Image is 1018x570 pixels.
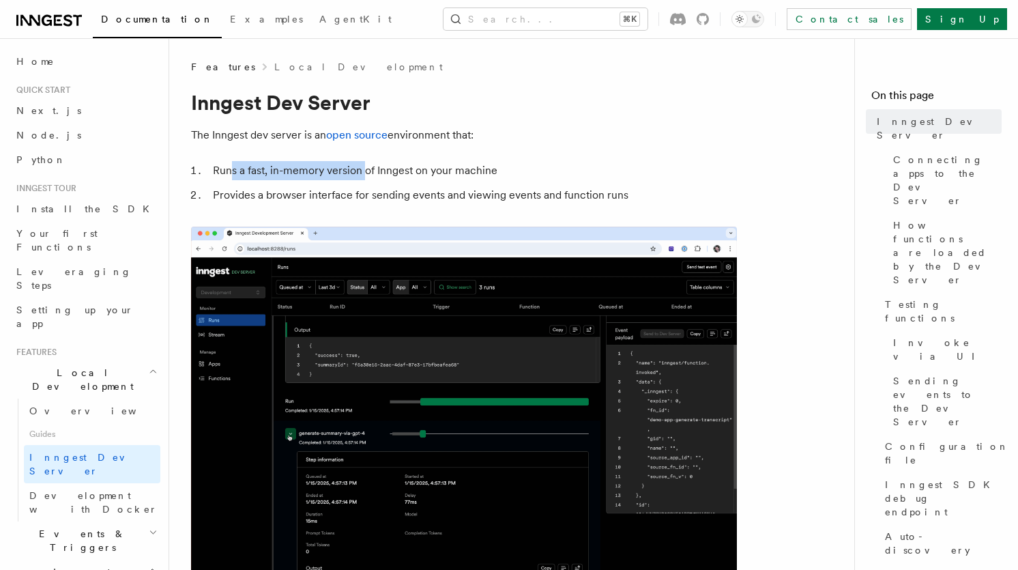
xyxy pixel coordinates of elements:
a: Setting up your app [11,298,160,336]
span: Connecting apps to the Dev Server [893,153,1002,208]
a: Sending events to the Dev Server [888,369,1002,434]
button: Local Development [11,360,160,399]
span: Your first Functions [16,228,98,253]
span: Documentation [101,14,214,25]
span: Sending events to the Dev Server [893,374,1002,429]
h1: Inngest Dev Server [191,90,737,115]
span: Local Development [11,366,149,393]
a: Contact sales [787,8,912,30]
span: Invoke via UI [893,336,1002,363]
a: Development with Docker [24,483,160,522]
a: Testing functions [879,292,1002,330]
a: Python [11,147,160,172]
a: Home [11,49,160,74]
span: Setting up your app [16,304,134,329]
a: Connecting apps to the Dev Server [888,147,1002,213]
span: Install the SDK [16,203,158,214]
span: Home [16,55,55,68]
h4: On this page [871,87,1002,109]
a: Invoke via UI [888,330,1002,369]
span: Quick start [11,85,70,96]
a: Configuration file [879,434,1002,472]
a: Examples [222,4,311,37]
span: Inngest Dev Server [877,115,1002,142]
span: Examples [230,14,303,25]
span: Features [11,347,57,358]
button: Events & Triggers [11,522,160,560]
span: Leveraging Steps [16,266,132,291]
span: Next.js [16,105,81,116]
a: Auto-discovery [879,524,1002,562]
button: Search...⌘K [443,8,648,30]
span: Development with Docker [29,490,158,515]
span: Overview [29,405,170,416]
span: Inngest tour [11,183,76,194]
p: The Inngest dev server is an environment that: [191,126,737,145]
a: Your first Functions [11,221,160,259]
a: Inngest Dev Server [24,445,160,483]
a: Inngest SDK debug endpoint [879,472,1002,524]
a: Next.js [11,98,160,123]
a: Overview [24,399,160,423]
span: Features [191,60,255,74]
span: How functions are loaded by the Dev Server [893,218,1002,287]
a: Documentation [93,4,222,38]
a: Sign Up [917,8,1007,30]
span: Node.js [16,130,81,141]
span: Inngest SDK debug endpoint [885,478,1002,519]
span: AgentKit [319,14,392,25]
kbd: ⌘K [620,12,639,26]
a: Install the SDK [11,197,160,221]
li: Runs a fast, in-memory version of Inngest on your machine [209,161,737,180]
a: Local Development [274,60,443,74]
span: Events & Triggers [11,527,149,554]
div: Local Development [11,399,160,522]
button: Toggle dark mode [731,11,764,27]
li: Provides a browser interface for sending events and viewing events and function runs [209,186,737,205]
span: Testing functions [885,298,1002,325]
a: open source [326,128,388,141]
span: Python [16,154,66,165]
a: Leveraging Steps [11,259,160,298]
a: Inngest Dev Server [871,109,1002,147]
a: AgentKit [311,4,400,37]
span: Guides [24,423,160,445]
a: Node.js [11,123,160,147]
a: How functions are loaded by the Dev Server [888,213,1002,292]
span: Inngest Dev Server [29,452,146,476]
span: Configuration file [885,440,1009,467]
span: Auto-discovery [885,530,1002,557]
